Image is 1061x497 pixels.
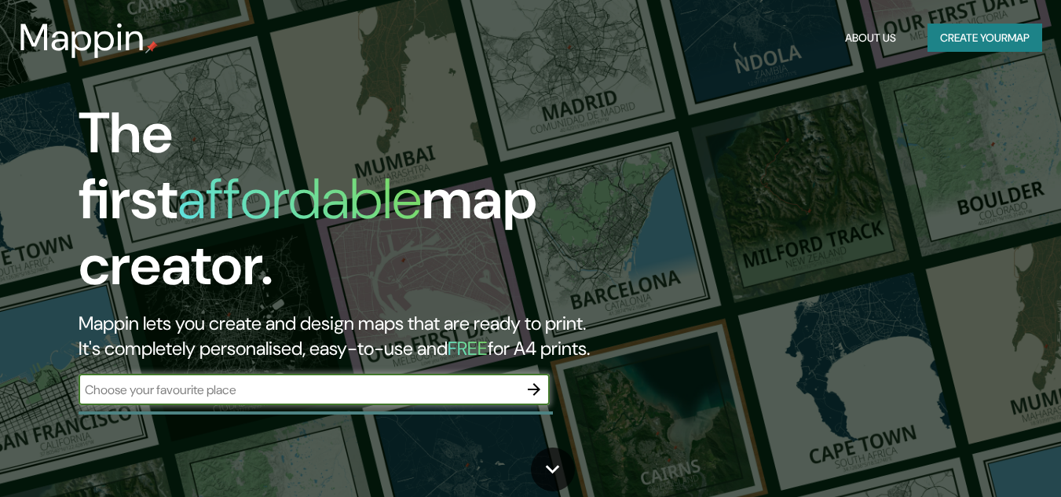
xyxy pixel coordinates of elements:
[927,24,1042,53] button: Create yourmap
[19,16,145,60] h3: Mappin
[177,163,422,236] h1: affordable
[79,311,609,361] h2: Mappin lets you create and design maps that are ready to print. It's completely personalised, eas...
[145,41,158,53] img: mappin-pin
[79,381,518,399] input: Choose your favourite place
[79,100,609,311] h1: The first map creator.
[448,336,488,360] h5: FREE
[839,24,902,53] button: About Us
